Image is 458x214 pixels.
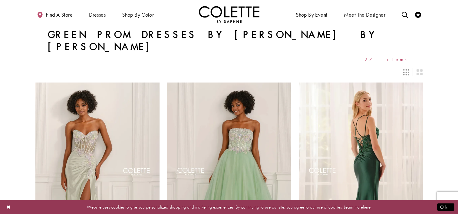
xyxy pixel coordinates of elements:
[403,69,409,75] span: Switch layout to 3 columns
[44,203,414,211] p: Website uses cookies to give you personalized shopping and marketing experiences. By continuing t...
[89,12,106,18] span: Dresses
[4,202,14,212] button: Close Dialog
[48,29,411,53] h1: Green Prom Dresses by [PERSON_NAME] by [PERSON_NAME]
[32,66,427,79] div: Layout Controls
[35,6,74,23] a: Find a store
[296,12,327,18] span: Shop By Event
[344,12,386,18] span: Meet the designer
[364,57,411,62] span: 27 items
[120,6,155,23] span: Shop by color
[294,6,329,23] span: Shop By Event
[122,12,154,18] span: Shop by color
[342,6,387,23] a: Meet the designer
[400,6,409,23] a: Toggle search
[46,12,73,18] span: Find a store
[417,69,423,75] span: Switch layout to 2 columns
[363,204,371,210] a: here
[87,6,107,23] span: Dresses
[199,6,259,23] img: Colette by Daphne
[414,6,423,23] a: Check Wishlist
[199,6,259,23] a: Visit Home Page
[437,203,454,211] button: Submit Dialog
